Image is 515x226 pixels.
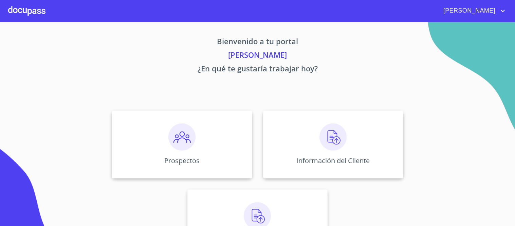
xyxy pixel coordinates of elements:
[438,5,499,16] span: [PERSON_NAME]
[296,156,370,165] p: Información del Cliente
[164,156,200,165] p: Prospectos
[168,123,196,151] img: prospectos.png
[49,36,467,49] p: Bienvenido a tu portal
[438,5,507,16] button: account of current user
[49,63,467,76] p: ¿En qué te gustaría trabajar hoy?
[49,49,467,63] p: [PERSON_NAME]
[319,123,347,151] img: carga.png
